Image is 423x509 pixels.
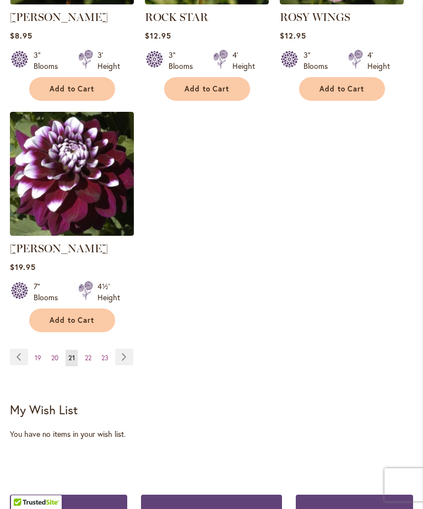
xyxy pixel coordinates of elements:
[10,30,32,41] span: $8.95
[299,77,385,101] button: Add to Cart
[97,50,120,72] div: 3' Height
[319,84,365,94] span: Add to Cart
[367,50,390,72] div: 4' Height
[10,242,108,255] a: [PERSON_NAME]
[99,350,111,366] a: 23
[10,262,36,272] span: $19.95
[280,30,306,41] span: $12.95
[10,228,134,238] a: Ryan C
[29,308,115,332] button: Add to Cart
[85,354,91,362] span: 22
[101,354,109,362] span: 23
[50,84,95,94] span: Add to Cart
[97,281,120,303] div: 4½' Height
[10,402,78,418] strong: My Wish List
[10,112,134,236] img: Ryan C
[34,50,65,72] div: 3" Blooms
[29,77,115,101] button: Add to Cart
[145,30,171,41] span: $12.95
[10,429,413,440] div: You have no items in your wish list.
[232,50,255,72] div: 4' Height
[68,354,75,362] span: 21
[48,350,61,366] a: 20
[34,281,65,303] div: 7" Blooms
[164,77,250,101] button: Add to Cart
[8,470,39,501] iframe: Launch Accessibility Center
[303,50,335,72] div: 3" Blooms
[35,354,41,362] span: 19
[32,350,44,366] a: 19
[82,350,94,366] a: 22
[10,10,108,24] a: [PERSON_NAME]
[280,10,350,24] a: ROSY WINGS
[50,316,95,325] span: Add to Cart
[145,10,208,24] a: ROCK STAR
[51,354,58,362] span: 20
[169,50,200,72] div: 3" Blooms
[185,84,230,94] span: Add to Cart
